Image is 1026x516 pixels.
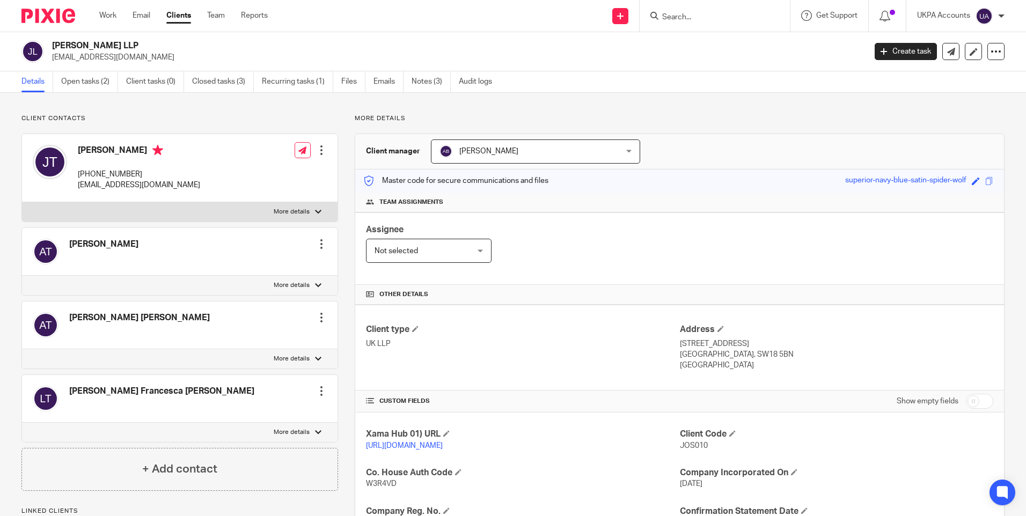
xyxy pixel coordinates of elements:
a: Details [21,71,53,92]
p: Client contacts [21,114,338,123]
a: Audit logs [459,71,500,92]
label: Show empty fields [897,396,958,407]
p: More details [274,281,310,290]
a: Client tasks (0) [126,71,184,92]
h4: Address [680,324,993,335]
h4: [PERSON_NAME] Francesca [PERSON_NAME] [69,386,254,397]
span: [DATE] [680,480,702,488]
span: W3R4VD [366,480,397,488]
a: Create task [875,43,937,60]
img: svg%3E [439,145,452,158]
h4: Company Incorporated On [680,467,993,478]
p: UKPA Accounts [917,10,970,21]
a: Notes (3) [412,71,451,92]
p: [EMAIL_ADDRESS][DOMAIN_NAME] [52,52,859,63]
a: Work [99,10,116,21]
p: [EMAIL_ADDRESS][DOMAIN_NAME] [78,180,200,190]
a: [URL][DOMAIN_NAME] [366,442,443,449]
a: Reports [241,10,268,21]
img: svg%3E [33,312,58,338]
p: More details [274,208,310,216]
span: Team assignments [379,198,443,207]
a: Files [341,71,365,92]
h4: [PERSON_NAME] [PERSON_NAME] [69,312,210,323]
p: [PHONE_NUMBER] [78,169,200,180]
img: svg%3E [33,239,58,264]
a: Closed tasks (3) [192,71,254,92]
p: More details [274,428,310,437]
a: Clients [166,10,191,21]
span: [PERSON_NAME] [459,148,518,155]
h4: Client Code [680,429,993,440]
h4: + Add contact [142,461,217,477]
a: Team [207,10,225,21]
h4: CUSTOM FIELDS [366,397,679,406]
input: Search [661,13,758,23]
span: Not selected [375,247,418,255]
p: More details [355,114,1005,123]
a: Email [133,10,150,21]
span: Other details [379,290,428,299]
p: UK LLP [366,338,679,349]
p: Master code for secure communications and files [363,175,548,186]
p: [GEOGRAPHIC_DATA], SW18 5BN [680,349,993,360]
span: JOS010 [680,442,708,449]
img: svg%3E [21,40,44,63]
h4: Co. House Auth Code [366,467,679,478]
a: Emails [373,71,404,92]
p: [STREET_ADDRESS] [680,338,993,349]
img: svg%3E [976,8,993,25]
a: Recurring tasks (1) [262,71,333,92]
img: svg%3E [33,145,67,179]
h2: [PERSON_NAME] LLP [52,40,697,51]
p: More details [274,355,310,363]
i: Primary [152,145,163,156]
a: Open tasks (2) [61,71,118,92]
img: svg%3E [33,386,58,411]
h3: Client manager [366,146,420,157]
span: Assignee [366,225,404,234]
h4: [PERSON_NAME] [69,239,138,250]
div: superior-navy-blue-satin-spider-wolf [845,175,966,187]
h4: [PERSON_NAME] [78,145,200,158]
span: Get Support [816,12,858,19]
p: [GEOGRAPHIC_DATA] [680,360,993,371]
h4: Xama Hub 01) URL [366,429,679,440]
img: Pixie [21,9,75,23]
h4: Client type [366,324,679,335]
p: Linked clients [21,507,338,515]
